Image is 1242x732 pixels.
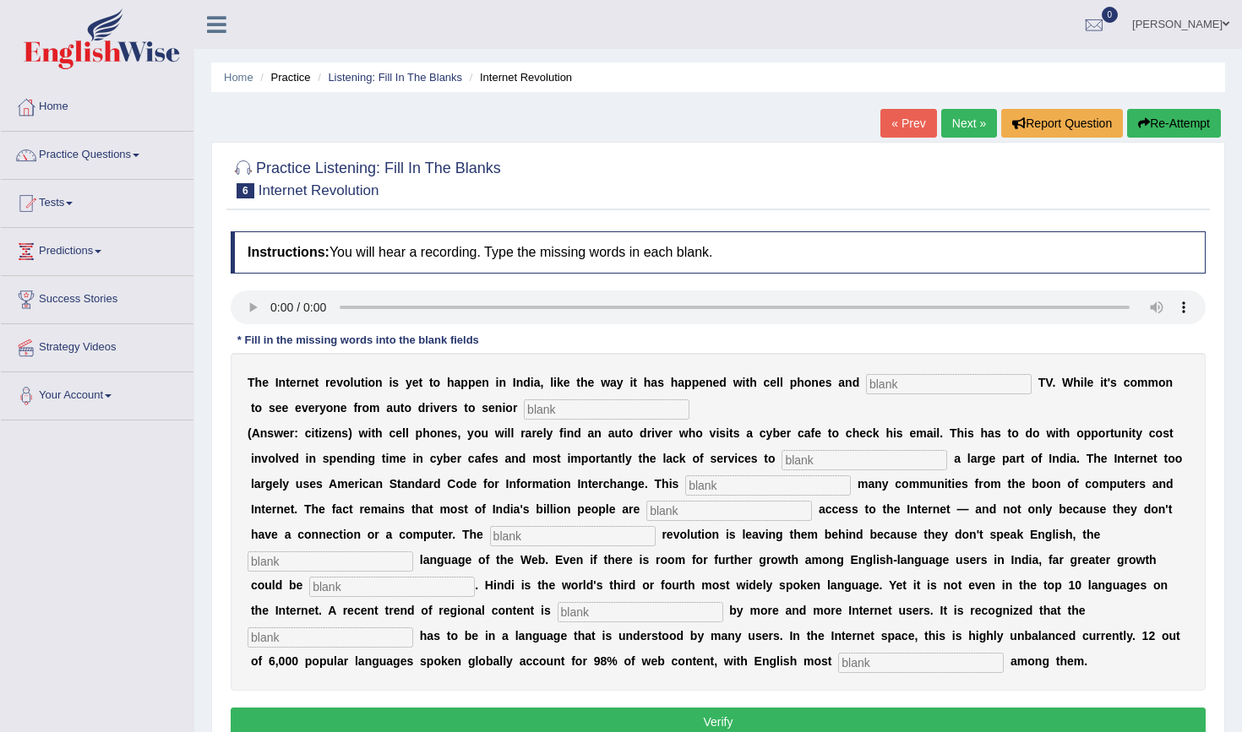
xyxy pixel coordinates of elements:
b: i [964,426,967,440]
b: h [375,426,383,440]
b: n [335,426,342,440]
b: V [1045,376,1052,389]
b: a [386,401,393,415]
b: t [314,426,319,440]
b: e [662,426,668,440]
b: s [719,426,726,440]
b: o [326,401,334,415]
b: z [322,426,328,440]
b: h [447,376,455,389]
b: t [464,401,468,415]
b: e [330,376,336,389]
b: d [1025,426,1032,440]
b: r [297,376,301,389]
b: t [1169,426,1174,440]
b: e [564,376,570,389]
b: e [412,376,419,389]
b: n [279,376,286,389]
b: t [729,426,733,440]
b: p [692,376,700,389]
b: s [341,426,348,440]
b: h [644,376,651,389]
b: i [368,426,372,440]
b: y [617,376,624,389]
a: Home [1,84,193,126]
li: Internet Revolution [466,69,572,85]
b: w [359,426,368,440]
b: t [622,426,626,440]
b: w [679,426,689,440]
b: c [760,426,766,440]
b: v [336,376,343,389]
b: c [1124,376,1130,389]
b: p [468,376,476,389]
input: blank [838,653,1004,673]
b: l [402,426,406,440]
b: m [1147,376,1158,389]
b: k [557,376,564,389]
b: s [896,426,903,440]
b: e [262,376,269,389]
b: o [1098,426,1106,440]
b: e [859,426,866,440]
b: h [671,376,678,389]
b: o [1076,426,1084,440]
b: u [1114,426,1122,440]
b: A [252,426,260,440]
b: i [629,376,633,389]
a: Listening: Fill In The Blanks [328,71,462,84]
b: i [319,426,322,440]
b: w [601,376,610,389]
b: h [255,376,263,389]
b: i [553,376,557,389]
b: h [1073,376,1081,389]
b: o [505,401,513,415]
b: y [547,426,553,440]
b: l [406,426,409,440]
b: e [713,376,720,389]
b: e [537,426,543,440]
b: a [838,376,845,389]
b: n [811,376,819,389]
b: i [504,426,508,440]
b: T [950,426,957,440]
b: o [368,376,376,389]
a: Predictions [1,228,193,270]
b: r [787,426,791,440]
input: blank [490,526,656,546]
b: i [502,401,505,415]
b: n [482,376,489,389]
b: r [357,401,362,415]
b: i [1081,376,1084,389]
b: t [371,426,375,440]
b: e [475,376,482,389]
b: t [286,376,290,389]
b: i [564,426,567,440]
b: n [254,452,262,465]
b: a [588,426,595,440]
b: e [308,376,315,389]
b: r [290,426,294,440]
b: t [418,376,422,389]
b: n [1166,376,1174,389]
b: f [559,426,564,440]
b: y [467,426,474,440]
b: i [1055,426,1059,440]
b: c [389,426,395,440]
b: e [283,426,290,440]
b: e [1087,376,1094,389]
b: n [1121,426,1129,440]
b: n [594,426,602,440]
b: t [361,376,365,389]
b: s [269,401,275,415]
b: r [647,426,651,440]
b: p [460,376,468,389]
b: a [927,426,934,440]
b: t [400,401,405,415]
span: 6 [237,183,254,198]
b: w [274,426,283,440]
b: i [893,426,896,440]
a: Tests [1,180,193,222]
b: t [828,426,832,440]
b: p [684,376,692,389]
